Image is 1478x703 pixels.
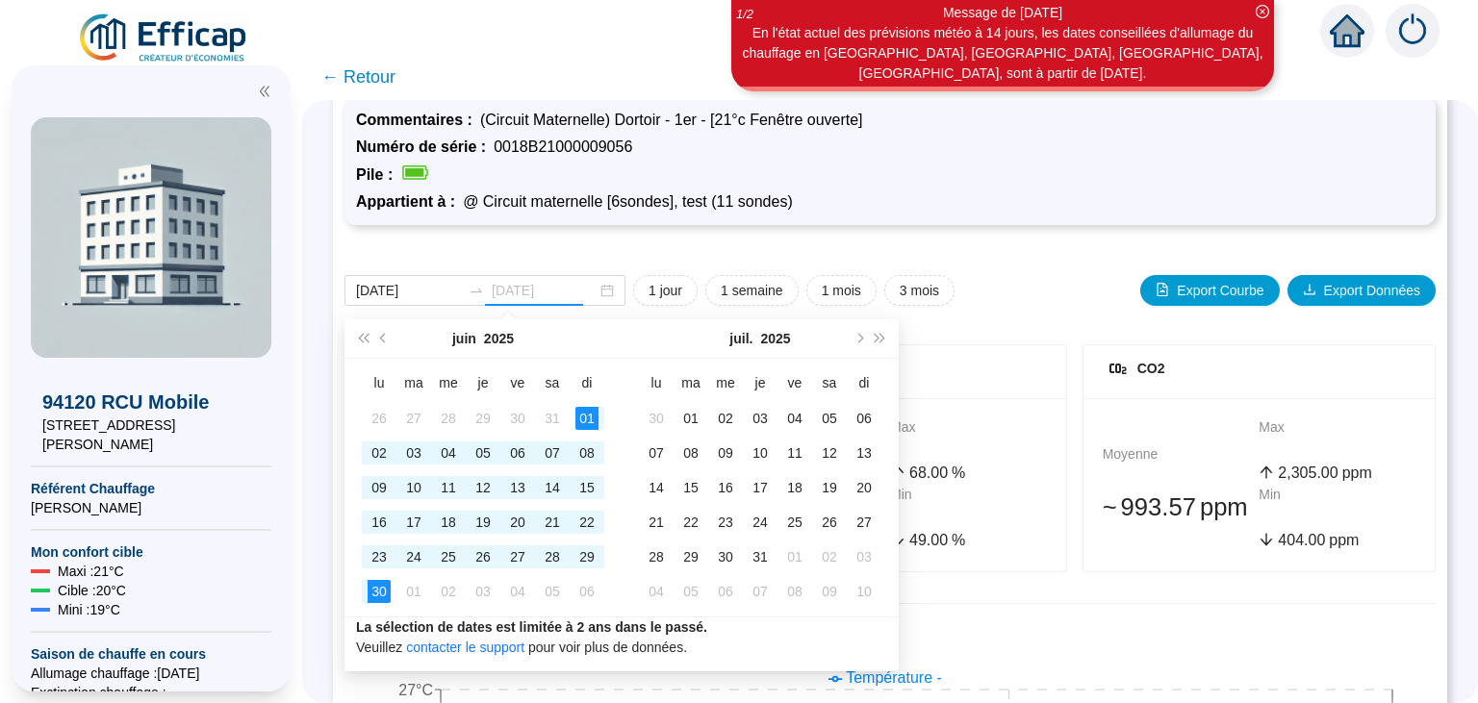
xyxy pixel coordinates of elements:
span: arrow-down [1259,532,1274,547]
span: [PERSON_NAME] [31,498,271,517]
div: Min [890,485,1047,525]
td: 2025-06-02 [362,436,396,470]
td: 2025-07-30 [708,540,743,574]
td: 2025-07-04 [777,401,812,436]
td: 2025-07-07 [639,436,674,470]
div: 12 [818,441,841,464]
div: 02 [714,407,737,430]
th: ma [674,366,708,401]
td: 2025-07-03 [466,574,500,609]
span: arrow-up [1259,464,1274,480]
div: 02 [368,441,391,464]
div: 03 [402,441,425,464]
div: 22 [679,511,702,534]
div: 02 [818,545,841,568]
button: Choisissez un mois [452,319,476,358]
td: 2025-06-07 [535,436,570,470]
div: 25 [437,545,460,568]
div: 05 [541,580,564,603]
span: 0018B21000009056 [494,138,632,155]
div: 31 [749,545,772,568]
th: di [847,366,881,401]
td: 2025-06-19 [466,505,500,540]
td: 2025-07-14 [639,470,674,505]
img: alerts [1386,4,1440,58]
td: 2025-05-30 [500,401,535,436]
td: 2025-07-10 [743,436,777,470]
div: 28 [541,545,564,568]
div: 01 [575,407,599,430]
td: 2025-07-11 [777,436,812,470]
div: 21 [541,511,564,534]
td: 2025-08-10 [847,574,881,609]
td: 2025-07-20 [847,470,881,505]
span: Export Courbe [1177,281,1263,301]
div: 27 [853,511,876,534]
span: (Circuit Maternelle) Dortoir - 1er - [21°c Fenêtre ouverte] [480,112,863,128]
td: 2025-08-02 [812,540,847,574]
td: 2025-08-06 [708,574,743,609]
td: 2025-08-05 [674,574,708,609]
td: 2025-06-30 [362,574,396,609]
td: 2025-06-23 [362,540,396,574]
span: file-image [1156,283,1169,296]
div: 18 [783,476,806,499]
td: 2025-06-28 [535,540,570,574]
span: Référent Chauffage [31,479,271,498]
div: 18 [437,511,460,534]
span: .00 [927,464,948,481]
td: 2025-07-18 [777,470,812,505]
span: 󠁾~ [1103,489,1117,525]
td: 2025-07-16 [708,470,743,505]
button: 1 mois [806,275,877,306]
span: download [1303,283,1316,296]
div: 06 [506,441,529,464]
td: 2025-07-15 [674,470,708,505]
span: to [469,283,484,298]
div: 03 [471,580,495,603]
td: 2025-07-06 [570,574,604,609]
th: sa [812,366,847,401]
th: je [466,366,500,401]
div: Message de [DATE] [734,3,1271,23]
span: 993 [1121,493,1162,520]
span: Cible : 20 °C [58,581,126,600]
div: 02 [437,580,460,603]
td: 2025-06-06 [500,436,535,470]
div: 14 [645,476,668,499]
span: double-left [258,85,271,98]
td: 2025-07-21 [639,505,674,540]
th: je [743,366,777,401]
div: 06 [575,580,599,603]
td: 2025-07-08 [674,436,708,470]
span: .00 [1304,532,1325,548]
td: 2025-06-25 [431,540,466,574]
button: Année prochaine (Ctrl + droite) [870,319,891,358]
div: 03 [853,545,876,568]
div: 01 [783,545,806,568]
td: 2025-07-09 [708,436,743,470]
div: 17 [749,476,772,499]
div: Max [890,417,1047,458]
td: 2025-08-09 [812,574,847,609]
span: [STREET_ADDRESS][PERSON_NAME] [42,415,260,454]
span: swap-right [469,283,484,298]
div: En l'état actuel des prévisions météo à 14 jours, les dates conseillées d'allumage du chauffage e... [734,23,1271,84]
span: @ Circuit maternelle [6sondes], test (11 sondes) [463,193,793,210]
span: .57 [1161,493,1196,520]
span: % [952,462,965,485]
span: Export Données [1324,281,1420,301]
span: 1 jour [649,281,682,301]
div: 25 [783,511,806,534]
span: 1 mois [822,281,861,301]
th: di [570,366,604,401]
th: ma [396,366,431,401]
div: 27 [506,545,529,568]
span: Température - [846,669,942,686]
input: Date de début [356,281,461,301]
button: Choisissez un mois [729,319,752,358]
div: 04 [437,441,460,464]
div: 20 [506,511,529,534]
div: Moyenne [1103,444,1260,485]
i: 1 / 2 [736,7,753,21]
